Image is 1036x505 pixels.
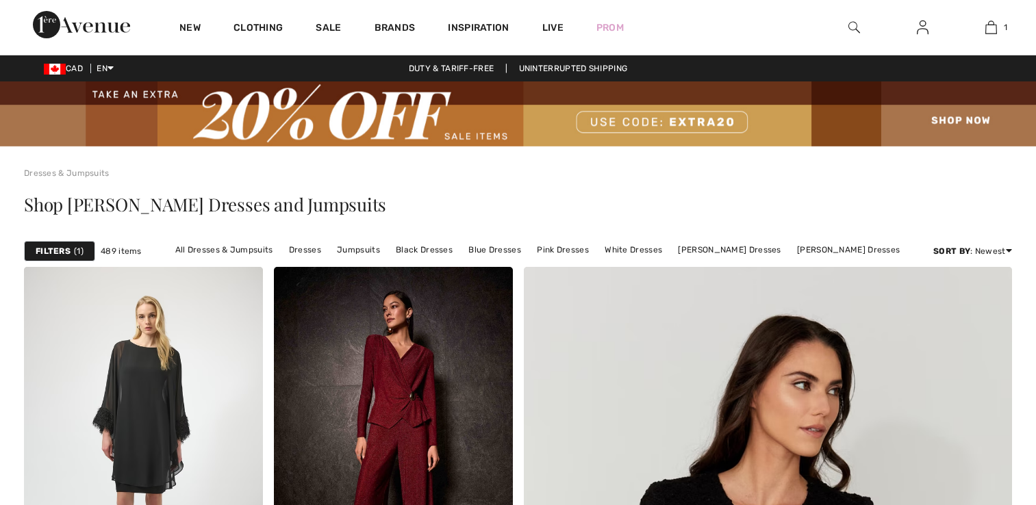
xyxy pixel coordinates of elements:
img: search the website [848,19,860,36]
a: Brands [375,22,416,36]
span: Shop [PERSON_NAME] Dresses and Jumpsuits [24,192,386,216]
a: Clothing [233,22,283,36]
span: EN [97,64,114,73]
a: New [179,22,201,36]
a: Dresses & Jumpsuits [24,168,110,178]
a: Sale [316,22,341,36]
img: My Info [917,19,928,36]
a: Sign In [906,19,939,36]
img: My Bag [985,19,997,36]
a: [PERSON_NAME] Dresses [671,241,787,259]
a: Black Dresses [389,241,459,259]
a: Pink Dresses [530,241,596,259]
span: Inspiration [448,22,509,36]
span: 489 items [101,245,142,257]
span: CAD [44,64,88,73]
a: [PERSON_NAME] Dresses [790,241,907,259]
img: 1ère Avenue [33,11,130,38]
a: Jumpsuits [330,241,387,259]
a: All Dresses & Jumpsuits [168,241,280,259]
a: Live [542,21,564,35]
a: Blue Dresses [462,241,528,259]
strong: Sort By [933,246,970,256]
a: Dresses [282,241,328,259]
img: Canadian Dollar [44,64,66,75]
a: 1 [957,19,1024,36]
a: Prom [596,21,624,35]
strong: Filters [36,245,71,257]
span: 1 [1004,21,1007,34]
a: White Dresses [598,241,669,259]
span: 1 [74,245,84,257]
div: : Newest [933,245,1012,257]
